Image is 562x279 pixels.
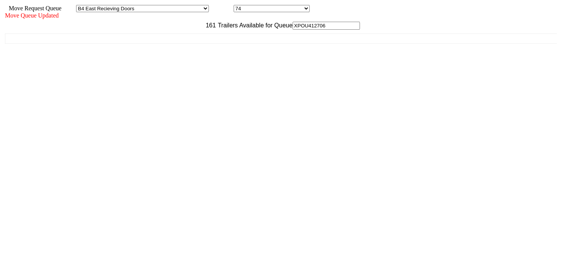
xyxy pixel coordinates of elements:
span: Trailers Available for Queue [216,22,293,29]
span: 161 [202,22,216,29]
span: Area [63,5,75,11]
span: Move Queue Updated [5,12,59,19]
span: Location [210,5,232,11]
input: Filter Available Trailers [293,22,360,30]
span: Move Request Queue [5,5,62,11]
